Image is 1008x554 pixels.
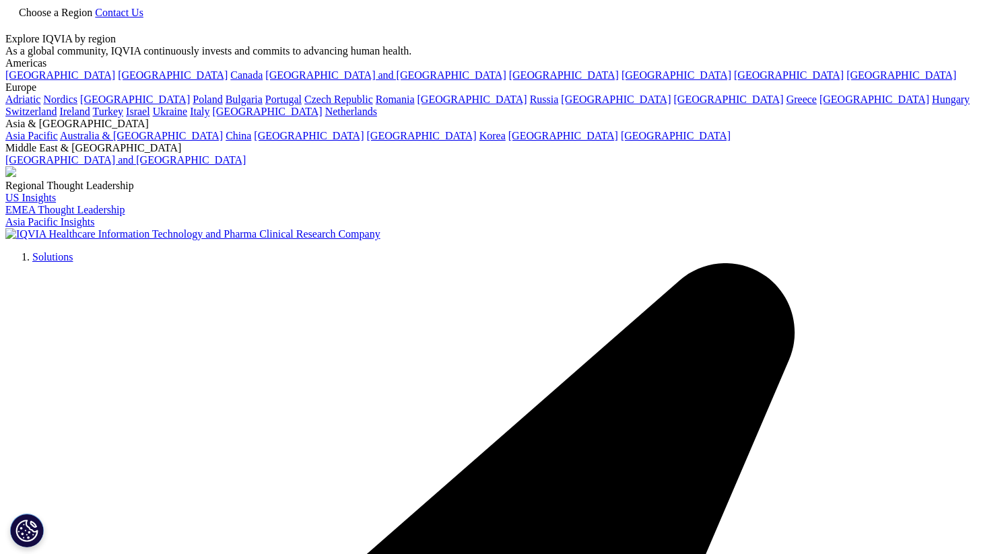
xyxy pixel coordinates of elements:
a: [GEOGRAPHIC_DATA] [212,106,322,117]
a: Contact Us [95,7,143,18]
a: [GEOGRAPHIC_DATA] and [GEOGRAPHIC_DATA] [5,154,246,166]
a: [GEOGRAPHIC_DATA] [621,69,731,81]
a: Poland [193,94,222,105]
div: Europe [5,81,1003,94]
a: [GEOGRAPHIC_DATA] [118,69,228,81]
a: [GEOGRAPHIC_DATA] [417,94,527,105]
button: Cookies Settings [10,514,44,547]
a: Portugal [265,94,302,105]
a: [GEOGRAPHIC_DATA] [819,94,929,105]
a: Hungary [932,94,970,105]
a: China [226,130,251,141]
a: [GEOGRAPHIC_DATA] [5,69,115,81]
a: Asia Pacific [5,130,58,141]
a: Bulgaria [226,94,263,105]
div: Regional Thought Leadership [5,180,1003,192]
a: Korea [479,130,506,141]
a: Ukraine [153,106,188,117]
a: [GEOGRAPHIC_DATA] [561,94,671,105]
a: Italy [190,106,209,117]
a: Asia Pacific Insights [5,216,94,228]
a: Adriatic [5,94,40,105]
div: Middle East & [GEOGRAPHIC_DATA] [5,142,1003,154]
div: Americas [5,57,1003,69]
a: Romania [376,94,415,105]
a: [GEOGRAPHIC_DATA] [674,94,784,105]
img: IQVIA Healthcare Information Technology and Pharma Clinical Research Company [5,228,380,240]
a: [GEOGRAPHIC_DATA] [734,69,844,81]
div: Explore IQVIA by region [5,33,1003,45]
div: Asia & [GEOGRAPHIC_DATA] [5,118,1003,130]
a: Turkey [92,106,123,117]
span: Choose a Region [19,7,92,18]
a: Switzerland [5,106,57,117]
a: Netherlands [325,106,377,117]
a: [GEOGRAPHIC_DATA] [621,130,731,141]
a: US Insights [5,192,56,203]
a: Canada [230,69,263,81]
a: Nordics [43,94,77,105]
a: Greece [786,94,817,105]
a: [GEOGRAPHIC_DATA] [846,69,956,81]
div: As a global community, IQVIA continuously invests and commits to advancing human health. [5,45,1003,57]
a: Czech Republic [304,94,373,105]
a: EMEA Thought Leadership [5,204,125,215]
a: [GEOGRAPHIC_DATA] [254,130,364,141]
a: Solutions [32,251,73,263]
a: Russia [530,94,559,105]
a: Australia & [GEOGRAPHIC_DATA] [60,130,223,141]
a: [GEOGRAPHIC_DATA] [509,69,619,81]
img: 2093_analyzing-data-using-big-screen-display-and-laptop.png [5,166,16,177]
a: [GEOGRAPHIC_DATA] [508,130,618,141]
a: [GEOGRAPHIC_DATA] [367,130,477,141]
a: Ireland [59,106,90,117]
a: [GEOGRAPHIC_DATA] [80,94,190,105]
a: Israel [126,106,150,117]
a: [GEOGRAPHIC_DATA] and [GEOGRAPHIC_DATA] [265,69,506,81]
